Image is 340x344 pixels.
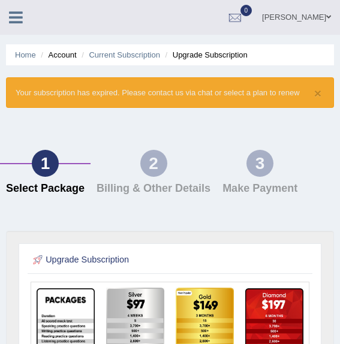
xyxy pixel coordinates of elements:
[32,150,59,177] div: 1
[31,252,204,268] h2: Upgrade Subscription
[6,77,334,108] div: Your subscription has expired. Please contact us via chat or select a plan to renew
[89,50,160,59] a: Current Subscription
[240,5,252,16] span: 0
[97,183,210,195] h4: Billing & Other Details
[140,150,167,177] div: 2
[15,50,36,59] a: Home
[246,150,273,177] div: 3
[38,49,76,61] li: Account
[222,183,297,195] h4: Make Payment
[314,87,321,99] button: ×
[6,183,85,195] h4: Select Package
[163,49,248,61] li: Upgrade Subscription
